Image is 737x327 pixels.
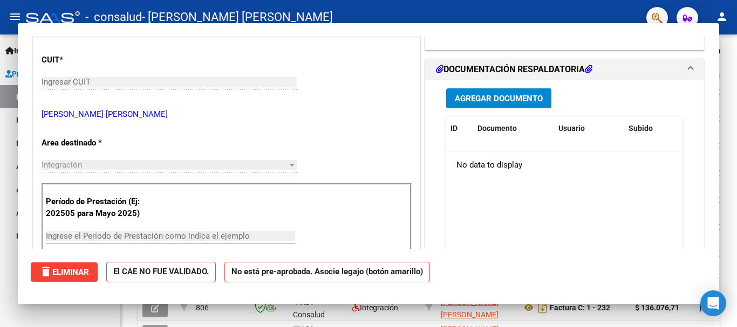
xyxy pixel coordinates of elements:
[46,196,154,220] p: Período de Prestación (Ej: 202505 para Mayo 2025)
[473,117,554,140] datatable-header-cell: Documento
[42,108,412,121] p: [PERSON_NAME] [PERSON_NAME]
[446,117,473,140] datatable-header-cell: ID
[441,296,513,319] div: 27381892161
[352,303,398,312] span: Integración
[624,117,678,140] datatable-header-cell: Subido
[678,117,732,140] datatable-header-cell: Acción
[224,262,430,283] strong: No está pre-aprobada. Asocie legajo (botón amarillo)
[477,124,517,133] span: Documento
[536,299,550,316] i: Descargar documento
[700,290,726,316] div: Open Intercom Messenger
[425,80,704,304] div: DOCUMENTACIÓN RESPALDATORIA
[31,262,98,282] button: Eliminar
[39,265,52,278] mat-icon: delete
[5,45,33,57] span: Inicio
[9,10,22,23] mat-icon: menu
[5,68,104,80] span: Prestadores / Proveedores
[715,10,728,23] mat-icon: person
[455,94,543,103] span: Agregar Documento
[42,137,153,149] p: Area destinado *
[629,124,653,133] span: Subido
[196,303,209,312] span: 806
[635,303,679,312] strong: $ 136.076,71
[39,267,89,277] span: Eliminar
[106,262,216,283] strong: El CAE NO FUE VALIDADO.
[554,117,624,140] datatable-header-cell: Usuario
[436,63,592,76] h1: DOCUMENTACIÓN RESPALDATORIA
[85,5,142,29] span: - consalud
[42,54,153,66] p: CUIT
[446,151,679,178] div: No data to display
[142,5,333,29] span: - [PERSON_NAME] [PERSON_NAME]
[446,88,551,108] button: Agregar Documento
[700,303,722,312] span: [DATE]
[42,160,82,170] span: Integración
[425,59,704,80] mat-expansion-panel-header: DOCUMENTACIÓN RESPALDATORIA
[451,124,458,133] span: ID
[558,124,585,133] span: Usuario
[550,303,610,312] strong: Factura C: 1 - 232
